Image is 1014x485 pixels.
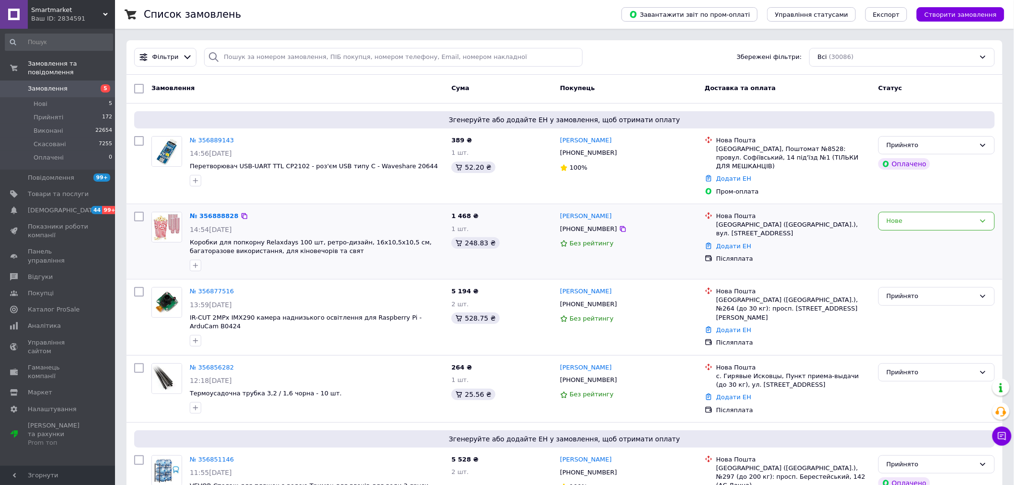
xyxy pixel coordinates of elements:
[558,374,619,386] div: [PHONE_NUMBER]
[152,137,182,166] img: Фото товару
[34,127,63,135] span: Виконані
[560,455,612,464] a: [PERSON_NAME]
[716,187,871,196] div: Пром-оплата
[5,34,113,51] input: Пошук
[924,11,997,18] span: Створити замовлення
[28,173,74,182] span: Повідомлення
[151,136,182,167] a: Фото товару
[451,288,478,295] span: 5 194 ₴
[558,298,619,311] div: [PHONE_NUMBER]
[28,322,61,330] span: Аналітика
[31,14,115,23] div: Ваш ID: 2834591
[28,338,89,356] span: Управління сайтом
[570,240,614,247] span: Без рейтингу
[190,162,438,170] a: Перетворювач USB-UART TTL CP2102 - роз'єм USB типу C - Waveshare 20644
[28,206,99,215] span: [DEMOGRAPHIC_DATA]
[138,115,991,125] span: Згенеруйте або додайте ЕН у замовлення, щоб отримати оплату
[716,136,871,145] div: Нова Пошта
[451,212,478,219] span: 1 468 ₴
[629,10,750,19] span: Завантажити звіт по пром-оплаті
[451,162,495,173] div: 52.20 ₴
[190,456,234,463] a: № 356851146
[716,287,871,296] div: Нова Пошта
[873,11,900,18] span: Експорт
[28,421,89,448] span: [PERSON_NAME] та рахунки
[560,287,612,296] a: [PERSON_NAME]
[716,406,871,415] div: Післяплата
[767,7,856,22] button: Управління статусами
[152,364,182,393] img: Фото товару
[190,390,342,397] a: Термоусадочна трубка 3,2 / 1,6 чорна - 10 шт.
[451,389,495,400] div: 25.56 ₴
[109,153,112,162] span: 0
[151,287,182,318] a: Фото товару
[451,225,469,232] span: 1 шт.
[451,376,469,383] span: 1 шт.
[152,288,182,317] img: Фото товару
[99,140,112,149] span: 7255
[716,338,871,347] div: Післяплата
[190,226,232,233] span: 14:54[DATE]
[28,363,89,381] span: Гаманець компанії
[95,127,112,135] span: 22654
[570,164,588,171] span: 100%
[31,6,103,14] span: Smartmarket
[451,456,478,463] span: 5 528 ₴
[190,364,234,371] a: № 356856282
[887,460,975,470] div: Прийнято
[716,175,751,182] a: Додати ЕН
[28,222,89,240] span: Показники роботи компанії
[28,405,77,414] span: Налаштування
[451,84,469,92] span: Cума
[190,288,234,295] a: № 356877516
[101,84,110,92] span: 5
[34,113,63,122] span: Прийняті
[716,372,871,389] div: с. Гирявые Исковцы, Пункт приема-выдачи (до 30 кг), ул. [STREET_ADDRESS]
[451,468,469,475] span: 2 шт.
[887,291,975,301] div: Прийнято
[190,469,232,476] span: 11:55[DATE]
[28,247,89,265] span: Панель управління
[622,7,758,22] button: Завантажити звіт по пром-оплаті
[560,136,612,145] a: [PERSON_NAME]
[28,289,54,298] span: Покупці
[818,53,827,62] span: Всі
[716,363,871,372] div: Нова Пошта
[28,59,115,77] span: Замовлення та повідомлення
[878,84,902,92] span: Статус
[190,150,232,157] span: 14:56[DATE]
[716,212,871,220] div: Нова Пошта
[28,439,89,447] div: Prom топ
[34,140,66,149] span: Скасовані
[190,137,234,144] a: № 356889143
[887,140,975,150] div: Прийнято
[705,84,776,92] span: Доставка та оплата
[152,212,182,242] img: Фото товару
[190,314,422,330] a: IR-CUT 2MPx IMX290 камера наднизького освітлення для Raspberry Pi - ArduCam B0424
[34,153,64,162] span: Оплачені
[138,434,991,444] span: Згенеруйте або додайте ЕН у замовлення, щоб отримати оплату
[28,84,68,93] span: Замовлення
[190,239,432,255] a: Коробки для попкорну Relaxdays 100 шт, ретро-дизайн, 16x10,5x10,5 см, багаторазове використання, ...
[151,84,195,92] span: Замовлення
[28,273,53,281] span: Відгуки
[716,220,871,238] div: [GEOGRAPHIC_DATA] ([GEOGRAPHIC_DATA].), вул. [STREET_ADDRESS]
[109,100,112,108] span: 5
[451,364,472,371] span: 264 ₴
[34,100,47,108] span: Нові
[190,212,239,219] a: № 356888828
[560,84,595,92] span: Покупець
[829,53,854,60] span: (30086)
[737,53,802,62] span: Збережені фільтри:
[570,391,614,398] span: Без рейтингу
[865,7,908,22] button: Експорт
[102,206,118,214] span: 99+
[451,149,469,156] span: 1 шт.
[570,315,614,322] span: Без рейтингу
[28,190,89,198] span: Товари та послуги
[558,466,619,479] div: [PHONE_NUMBER]
[451,137,472,144] span: 389 ₴
[560,212,612,221] a: [PERSON_NAME]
